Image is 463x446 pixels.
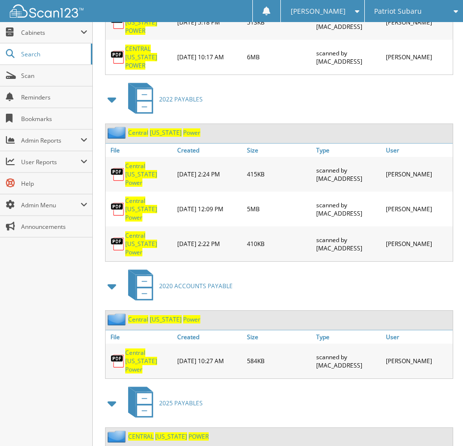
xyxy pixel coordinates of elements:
[125,10,172,35] a: CENTRAL [US_STATE] POWER
[175,7,244,37] div: [DATE] 5:18 PM
[110,50,125,65] img: PDF.png
[383,42,453,72] div: [PERSON_NAME]
[125,248,142,256] span: Power
[125,348,172,373] a: Central [US_STATE] Power
[125,348,145,357] span: Central
[108,430,128,443] img: folder2.png
[122,384,203,422] a: 2025 PAYABLES
[175,144,244,157] a: Created
[383,159,453,189] div: [PERSON_NAME]
[125,45,172,70] a: CENTRAL [US_STATE] POWER
[314,159,383,189] div: scanned by [MAC_ADDRESS]
[106,144,175,157] a: File
[110,202,125,217] img: PDF.png
[122,267,233,305] a: 2020 ACCOUNTS PAYABLE
[159,399,203,407] span: 2025 PAYABLES
[175,330,244,344] a: Created
[175,229,244,259] div: [DATE] 2:22 PM
[125,365,142,373] span: Power
[125,205,157,213] span: [US_STATE]
[314,7,383,37] div: scanned by [MAC_ADDRESS]
[21,201,81,209] span: Admin Menu
[175,346,244,376] div: [DATE] 10:27 AM
[245,194,314,224] div: 5MB
[21,136,81,145] span: Admin Reports
[110,237,125,251] img: PDF.png
[128,432,209,441] a: CENTRAL [US_STATE] POWER
[245,7,314,37] div: 513KB
[175,159,244,189] div: [DATE] 2:24 PM
[125,162,172,187] a: Central [US_STATE] Power
[125,18,157,26] span: [US_STATE]
[21,158,81,166] span: User Reports
[125,53,157,61] span: [US_STATE]
[125,213,142,222] span: Power
[245,144,314,157] a: Size
[150,128,182,137] span: [US_STATE]
[125,26,145,35] span: POWER
[21,93,87,101] span: Reminders
[21,28,81,37] span: Cabinets
[125,357,157,365] span: [US_STATE]
[383,7,453,37] div: [PERSON_NAME]
[21,223,87,231] span: Announcements
[183,315,200,323] span: Power
[125,231,145,240] span: Central
[128,315,200,323] a: Central [US_STATE] Power
[21,179,87,188] span: Help
[110,354,125,369] img: PDF.png
[245,330,314,344] a: Size
[125,240,157,248] span: [US_STATE]
[383,144,453,157] a: User
[314,194,383,224] div: scanned by [MAC_ADDRESS]
[125,178,142,187] span: Power
[21,115,87,123] span: Bookmarks
[128,432,154,441] span: CENTRAL
[189,432,209,441] span: POWER
[108,313,128,325] img: folder2.png
[383,346,453,376] div: [PERSON_NAME]
[125,170,157,178] span: [US_STATE]
[128,128,148,137] span: Central
[291,8,346,14] span: [PERSON_NAME]
[128,128,200,137] a: Central [US_STATE] Power
[314,42,383,72] div: scanned by [MAC_ADDRESS]
[21,50,86,58] span: Search
[159,95,203,103] span: 2022 PAYABLES
[383,330,453,344] a: User
[314,229,383,259] div: scanned by [MAC_ADDRESS]
[374,8,422,14] span: Patriot Subaru
[314,346,383,376] div: scanned by [MAC_ADDRESS]
[183,128,200,137] span: Power
[245,42,314,72] div: 6MB
[106,330,175,344] a: File
[245,159,314,189] div: 415KB
[125,162,145,170] span: Central
[150,315,182,323] span: [US_STATE]
[245,229,314,259] div: 410KB
[245,346,314,376] div: 584KB
[108,126,128,139] img: folder2.png
[125,197,172,222] a: Central [US_STATE] Power
[110,15,125,30] img: PDF.png
[125,45,151,53] span: CENTRAL
[175,42,244,72] div: [DATE] 10:17 AM
[383,229,453,259] div: [PERSON_NAME]
[110,167,125,182] img: PDF.png
[155,432,187,441] span: [US_STATE]
[122,80,203,119] a: 2022 PAYABLES
[159,282,233,290] span: 2020 ACCOUNTS PAYABLE
[314,330,383,344] a: Type
[314,144,383,157] a: Type
[10,4,83,18] img: scan123-logo-white.svg
[125,231,172,256] a: Central [US_STATE] Power
[125,197,145,205] span: Central
[414,399,463,446] iframe: Chat Widget
[125,61,145,70] span: POWER
[21,72,87,80] span: Scan
[175,194,244,224] div: [DATE] 12:09 PM
[128,315,148,323] span: Central
[383,194,453,224] div: [PERSON_NAME]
